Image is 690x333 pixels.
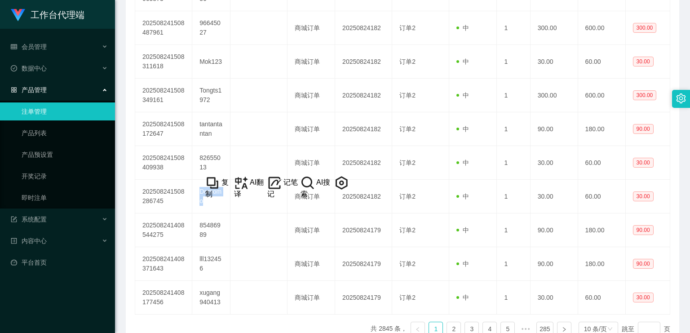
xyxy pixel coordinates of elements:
[335,146,392,180] td: 20250824182
[497,45,530,79] td: 1
[287,146,335,180] td: 商城订单
[456,226,469,234] span: 中
[399,58,416,65] span: 订单2
[399,125,416,133] span: 订单2
[497,213,530,247] td: 1
[633,293,654,302] span: 30.00
[11,87,17,93] i: 图标: appstore-o
[205,176,220,190] img: +vywMD4W03sz8AcLhV9TmKVjsAAAAABJRU5ErkJggg==
[578,180,626,213] td: 60.00
[135,112,192,146] td: 202508241508172647
[192,247,230,281] td: lll132456
[497,79,530,112] td: 1
[287,281,335,315] td: 商城订单
[531,79,578,112] td: 300.00
[135,281,192,315] td: 202508241408177456
[11,86,47,93] span: 产品管理
[135,45,192,79] td: 202508241508311618
[562,327,567,332] i: 图标: right
[531,11,578,45] td: 300.00
[456,159,469,166] span: 中
[578,281,626,315] td: 60.00
[633,124,654,134] span: 90.00
[192,45,230,79] td: Mok123
[415,327,420,332] i: 图标: left
[578,247,626,281] td: 180.00
[531,146,578,180] td: 30.00
[287,112,335,146] td: 商城订单
[11,43,47,50] span: 会员管理
[399,159,416,166] span: 订单2
[267,176,282,190] img: note_menu_logo_v2.png
[335,247,392,281] td: 20250824179
[11,216,47,223] span: 系统配置
[676,93,686,103] i: 图标: setting
[633,191,654,201] span: 30.00
[11,237,47,244] span: 内容中心
[497,247,530,281] td: 1
[287,213,335,247] td: 商城订单
[192,281,230,315] td: xugang940413
[11,253,108,271] a: 图标: dashboard平台首页
[456,260,469,267] span: 中
[633,158,654,168] span: 30.00
[578,146,626,180] td: 60.00
[22,102,108,120] a: 注单管理
[135,180,192,213] td: 202508241508286745
[497,281,530,315] td: 1
[135,79,192,112] td: 202508241508349161
[633,259,654,269] span: 90.00
[234,176,248,190] img: Y6Fg4b0bCsMmW1P9Q+wunl0AW5XwHbQAAAABJRU5ErkJggg==
[11,216,17,222] i: 图标: form
[335,45,392,79] td: 20250824182
[192,213,230,247] td: 85486989
[135,213,192,247] td: 202508241408544275
[335,180,392,213] td: 20250824182
[456,294,469,301] span: 中
[633,225,654,235] span: 90.00
[11,44,17,50] i: 图标: table
[633,57,654,67] span: 30.00
[135,11,192,45] td: 202508241508487961
[22,167,108,185] a: 开奖记录
[456,125,469,133] span: 中
[399,294,416,301] span: 订单2
[11,11,84,18] a: 工作台代理端
[287,247,335,281] td: 商城订单
[135,146,192,180] td: 202508241508409938
[334,176,349,190] img: AivEMIV8KsPvPPD9SxUql4SH8QqllF07RjqtXqV5ygdJe4UlMEr3zb7XZL+lAGNfV6vZfL5R4VAYnRBZUUEhoFNTJsoqO0CbC...
[22,124,108,142] a: 产品列表
[335,79,392,112] td: 20250824182
[11,65,17,71] i: 图标: check-circle-o
[192,146,230,180] td: 82655013
[578,45,626,79] td: 60.00
[192,112,230,146] td: tantantantan
[335,281,392,315] td: 20250824179
[31,0,84,29] h1: 工作台代理端
[399,92,416,99] span: 订单2
[335,11,392,45] td: 20250824182
[287,79,335,112] td: 商城订单
[22,189,108,207] a: 即时注单
[335,213,392,247] td: 20250824179
[578,79,626,112] td: 600.00
[11,9,25,22] img: logo.9652507e.png
[531,180,578,213] td: 30.00
[192,79,230,112] td: Tongts1972
[531,112,578,146] td: 90.00
[399,193,416,200] span: 订单2
[11,65,47,72] span: 数据中心
[531,213,578,247] td: 90.00
[287,45,335,79] td: 商城订单
[578,11,626,45] td: 600.00
[531,45,578,79] td: 30.00
[456,24,469,31] span: 中
[497,146,530,180] td: 1
[287,11,335,45] td: 商城订单
[497,180,530,213] td: 1
[578,213,626,247] td: 180.00
[497,11,530,45] td: 1
[301,176,315,190] img: hH46hMuwJzBHKAAAAAElFTkSuQmCC
[192,11,230,45] td: 96645027
[399,24,416,31] span: 订单2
